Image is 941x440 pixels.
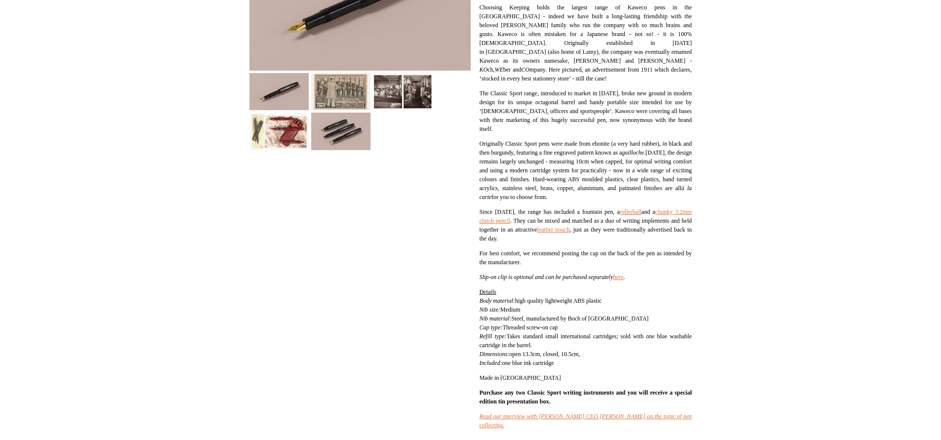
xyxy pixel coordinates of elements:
[479,360,502,366] i: Included:
[479,274,613,280] i: Slip-on clip is optional and can be purchased separately
[479,373,692,382] p: Made in [GEOGRAPHIC_DATA]
[249,113,309,150] img: Black Kaweco Classic Sport Fountain Pen
[311,73,370,110] img: Black Kaweco Classic Sport Fountain Pen
[479,351,509,358] i: Dimensions:
[311,113,370,150] img: Black Kaweco Classic Sport Fountain Pen
[249,73,309,110] img: Black Kaweco Classic Sport Fountain Pen
[537,226,570,233] a: leather pouch
[479,4,692,82] span: Choosing Keeping holds the largest range of Kaweco pens in the [GEOGRAPHIC_DATA] - indeed we have...
[620,208,642,215] a: rollerball
[613,274,625,280] i: .
[479,140,692,200] span: Originally Classic Sport pens were made from ebonite (a very hard rubber), in black and then burg...
[479,333,506,340] i: Refill type:
[494,66,503,73] i: WE
[479,287,692,367] p: high quality lightweight ABS plastic Medium Steel, manufactured by Boch of [GEOGRAPHIC_DATA] Thre...
[479,306,500,313] em: Nib size:
[479,90,692,132] span: The Classic Sport range, introduced to market in [DATE], broke new ground in modern design for it...
[479,207,692,243] p: Since [DATE], the range has included a fountain pen, a and a . They can be mixed and matched as a...
[509,351,580,358] span: open 13.3cm, closed, 10.5cm,
[479,389,692,405] strong: Purchase any two Classic Sport writing instruments and you will receive a special edition tin pre...
[479,66,488,73] i: KO
[479,297,515,304] em: Body material:
[479,324,502,331] i: Cap type:
[479,250,692,266] span: For best comfort, we recommend posting the cap on the back of the pen as intended by the manufact...
[622,149,646,156] i: guilloche.
[521,66,530,73] i: CO
[479,413,692,429] a: Read our interview with [PERSON_NAME] CEO [PERSON_NAME] on the topic of pen collecting.
[613,274,623,280] a: here
[479,208,692,224] a: chunky 3.2mm clutch pencil
[479,288,496,295] span: Details
[373,73,432,110] img: Black Kaweco Classic Sport Fountain Pen
[479,315,511,322] em: Nib material:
